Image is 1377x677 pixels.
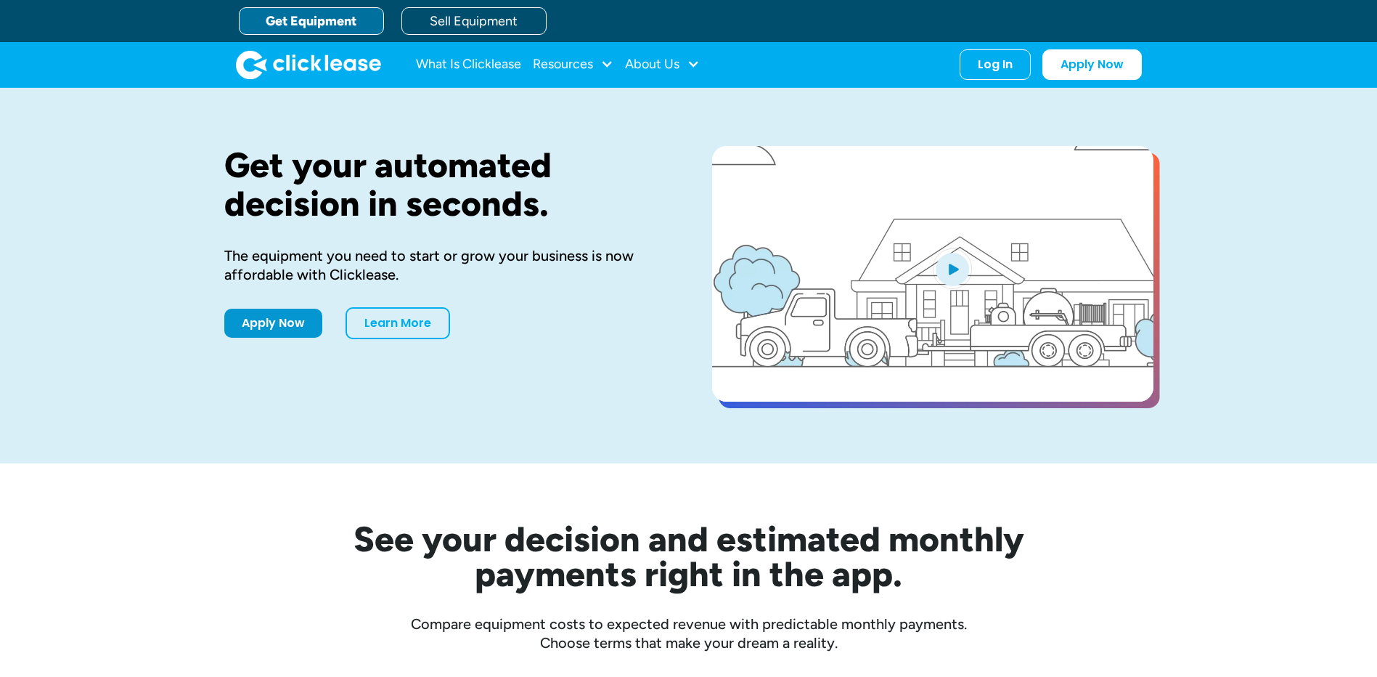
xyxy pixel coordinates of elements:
[533,50,613,79] div: Resources
[978,57,1013,72] div: Log In
[236,50,381,79] a: home
[1042,49,1142,80] a: Apply Now
[401,7,547,35] a: Sell Equipment
[346,307,450,339] a: Learn More
[416,50,521,79] a: What Is Clicklease
[933,248,972,289] img: Blue play button logo on a light blue circular background
[282,522,1095,591] h2: See your decision and estimated monthly payments right in the app.
[224,309,322,338] a: Apply Now
[224,246,666,284] div: The equipment you need to start or grow your business is now affordable with Clicklease.
[224,615,1153,652] div: Compare equipment costs to expected revenue with predictable monthly payments. Choose terms that ...
[239,7,384,35] a: Get Equipment
[625,50,700,79] div: About Us
[236,50,381,79] img: Clicklease logo
[224,146,666,223] h1: Get your automated decision in seconds.
[712,146,1153,402] a: open lightbox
